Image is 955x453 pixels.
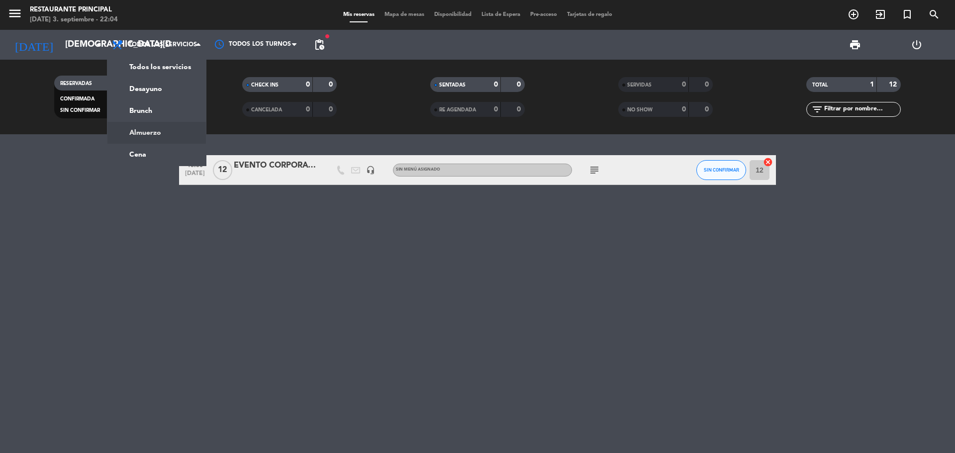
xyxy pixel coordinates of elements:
span: SERVIDAS [627,83,652,88]
strong: 0 [306,81,310,88]
span: Tarjetas de regalo [562,12,617,17]
strong: 0 [705,106,711,113]
span: CANCELADA [251,107,282,112]
span: Lista de Espera [477,12,525,17]
span: TOTAL [812,83,828,88]
strong: 0 [682,81,686,88]
span: SIN CONFIRMAR [704,167,739,173]
a: Todos los servicios [107,56,206,78]
span: pending_actions [313,39,325,51]
button: SIN CONFIRMAR [696,160,746,180]
span: NO SHOW [627,107,653,112]
i: filter_list [811,103,823,115]
i: search [928,8,940,20]
span: Mis reservas [338,12,380,17]
i: exit_to_app [874,8,886,20]
span: Sin menú asignado [396,168,440,172]
strong: 0 [329,81,335,88]
strong: 12 [889,81,899,88]
span: 12 [213,160,232,180]
strong: 0 [682,106,686,113]
strong: 0 [494,81,498,88]
span: Mapa de mesas [380,12,429,17]
i: turned_in_not [901,8,913,20]
a: Desayuno [107,78,206,100]
span: SENTADAS [439,83,466,88]
strong: 0 [306,106,310,113]
a: Almuerzo [107,122,206,144]
strong: 0 [329,106,335,113]
strong: 0 [517,81,523,88]
i: menu [7,6,22,21]
i: headset_mic [366,166,375,175]
div: LOG OUT [886,30,948,60]
span: fiber_manual_record [324,33,330,39]
span: SIN CONFIRMAR [60,108,100,113]
span: CHECK INS [251,83,279,88]
div: [DATE] 3. septiembre - 22:04 [30,15,118,25]
i: subject [588,164,600,176]
span: RESERVADAS [60,81,92,86]
span: print [849,39,861,51]
i: add_circle_outline [848,8,859,20]
i: cancel [763,157,773,167]
button: menu [7,6,22,24]
i: arrow_drop_down [93,39,104,51]
strong: 0 [705,81,711,88]
span: Todos los servicios [128,41,197,48]
span: CONFIRMADA [60,96,95,101]
span: [DATE] [183,170,207,181]
i: [DATE] [7,34,60,56]
a: Cena [107,144,206,166]
i: power_settings_new [911,39,923,51]
div: EVENTO CORPORATIVO [PERSON_NAME] VINEYARS [234,159,318,172]
span: Disponibilidad [429,12,477,17]
div: Restaurante Principal [30,5,118,15]
input: Filtrar por nombre... [823,104,900,115]
span: Pre-acceso [525,12,562,17]
strong: 1 [870,81,874,88]
strong: 0 [517,106,523,113]
strong: 0 [494,106,498,113]
span: RE AGENDADA [439,107,476,112]
a: Brunch [107,100,206,122]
